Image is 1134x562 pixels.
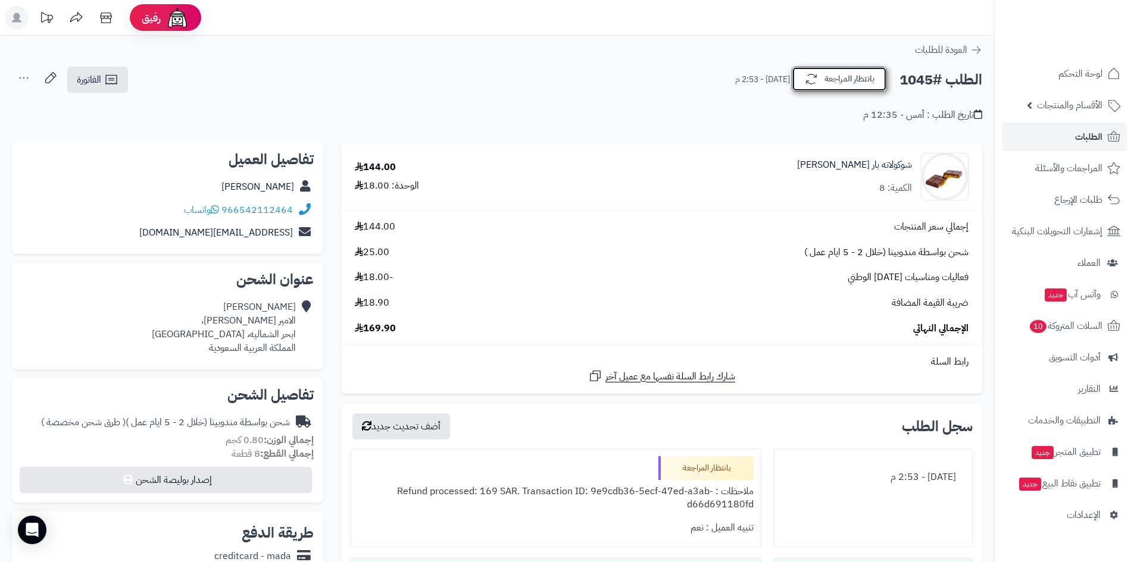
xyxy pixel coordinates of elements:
[77,73,101,87] span: الفاتورة
[67,67,128,93] a: الفاتورة
[1002,438,1127,466] a: تطبيق المتجرجديد
[355,179,419,193] div: الوحدة: 18.00
[1018,475,1101,492] span: تطبيق نقاط البيع
[221,180,294,194] a: [PERSON_NAME]
[1002,217,1127,246] a: إشعارات التحويلات البنكية
[1032,446,1054,459] span: جديد
[355,220,395,234] span: 144.00
[41,415,126,429] span: ( طرق شحن مخصصة )
[41,416,290,429] div: شحن بواسطة مندوبينا (خلال 2 - 5 ايام عمل )
[355,246,389,259] span: 25.00
[1067,507,1101,523] span: الإعدادات
[913,322,969,335] span: الإجمالي النهائي
[21,152,314,167] h2: تفاصيل العميل
[21,272,314,287] h2: عنوان الشحن
[1035,160,1102,177] span: المراجعات والأسئلة
[1075,128,1102,145] span: الطلبات
[1049,349,1101,366] span: أدوات التسويق
[221,203,293,217] a: 966542112464
[232,447,314,461] small: 8 قطعة
[782,466,965,489] div: [DATE] - 2:53 م
[152,300,296,354] div: [PERSON_NAME] الامير [PERSON_NAME]، ابحر الشماليه، [GEOGRAPHIC_DATA] المملكة العربية السعودية
[1002,343,1127,372] a: أدوات التسويق
[735,74,790,86] small: [DATE] - 2:53 م
[848,271,969,284] span: فعاليات ومناسبات [DATE] الوطني
[32,6,61,33] a: تحديثات المنصة
[242,526,314,540] h2: طريقة الدفع
[1002,469,1127,498] a: تطبيق نقاط البيعجديد
[165,6,189,30] img: ai-face.png
[139,225,293,240] a: [EMAIL_ADDRESS][DOMAIN_NAME]
[142,11,161,25] span: رفيق
[184,203,219,217] a: واتساب
[260,447,314,461] strong: إجمالي القطع:
[18,516,46,544] div: Open Intercom Messenger
[1002,375,1127,403] a: التقارير
[1002,59,1127,88] a: لوحة التحكم
[1054,191,1102,208] span: طلبات الإرجاع
[894,220,969,234] span: إجمالي سعر المنتجات
[20,467,312,493] button: إصدار بوليصة الشحن
[1030,320,1046,333] span: 10
[1002,154,1127,183] a: المراجعات والأسئلة
[358,516,753,539] div: تنبيه العميل : نعم
[658,456,754,480] div: بانتظار المراجعة
[1045,288,1067,302] span: جديد
[1037,97,1102,114] span: الأقسام والمنتجات
[915,43,982,57] a: العودة للطلبات
[921,153,968,200] img: 1748172704-IMG_3879-90x90.jpeg
[358,480,753,517] div: ملاحظات : Refund processed: 169 SAR. Transaction ID: 9e9cdb36-5ecf-47ed-a3ab-d66d691180fd
[915,43,967,57] span: العودة للطلبات
[1030,444,1101,460] span: تطبيق المتجر
[892,296,969,310] span: ضريبة القيمة المضافة
[1002,312,1127,340] a: السلات المتروكة10
[605,370,735,384] span: شارك رابط السلة نفسها مع عميل آخر
[352,413,450,439] button: أضف تحديث جديد
[264,433,314,447] strong: إجمالي الوزن:
[1029,318,1102,334] span: السلات المتروكة
[355,161,396,174] div: 144.00
[899,68,982,92] h2: الطلب #1045
[355,322,396,335] span: 169.90
[792,67,887,92] button: بانتظار المراجعة
[863,108,982,122] div: تاريخ الطلب : أمس - 12:35 م
[1058,65,1102,82] span: لوحة التحكم
[902,419,973,434] h3: سجل الطلب
[355,296,389,310] span: 18.90
[1077,255,1101,271] span: العملاء
[1028,412,1101,429] span: التطبيقات والخدمات
[1002,186,1127,214] a: طلبات الإرجاع
[226,433,314,447] small: 0.80 كجم
[1002,123,1127,151] a: الطلبات
[797,158,912,172] a: شوكولاته بار [PERSON_NAME]
[804,246,969,259] span: شحن بواسطة مندوبينا (خلال 2 - 5 ايام عمل )
[1078,381,1101,397] span: التقارير
[1002,406,1127,435] a: التطبيقات والخدمات
[346,355,977,369] div: رابط السلة
[1053,30,1123,55] img: logo-2.png
[588,369,735,384] a: شارك رابط السلة نفسها مع عميل آخر
[21,388,314,402] h2: تفاصيل الشحن
[1002,280,1127,309] a: وآتس آبجديد
[1012,223,1102,240] span: إشعارات التحويلات البنكية
[1044,286,1101,303] span: وآتس آب
[1002,501,1127,529] a: الإعدادات
[1019,478,1041,491] span: جديد
[355,271,393,284] span: -18.00
[879,181,912,195] div: الكمية: 8
[1002,249,1127,277] a: العملاء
